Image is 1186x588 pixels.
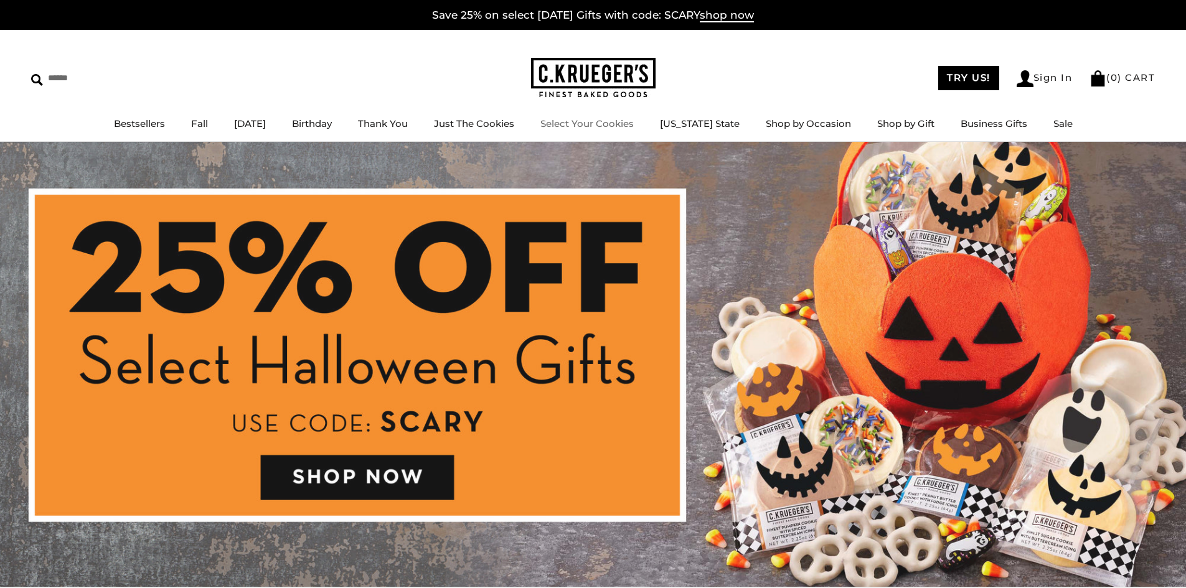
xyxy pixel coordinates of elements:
a: (0) CART [1090,72,1155,83]
a: Shop by Occasion [766,118,851,129]
img: C.KRUEGER'S [531,58,656,98]
a: Thank You [358,118,408,129]
a: Business Gifts [961,118,1027,129]
a: Shop by Gift [877,118,934,129]
a: Bestsellers [114,118,165,129]
span: 0 [1111,72,1118,83]
a: Sign In [1017,70,1073,87]
img: Search [31,74,43,86]
span: shop now [700,9,754,22]
a: [DATE] [234,118,266,129]
a: Just The Cookies [434,118,514,129]
img: Bag [1090,70,1106,86]
a: [US_STATE] State [660,118,740,129]
a: Select Your Cookies [540,118,634,129]
a: Fall [191,118,208,129]
input: Search [31,68,179,88]
img: Account [1017,70,1033,87]
a: Save 25% on select [DATE] Gifts with code: SCARYshop now [432,9,754,22]
a: TRY US! [938,66,999,90]
a: Birthday [292,118,332,129]
a: Sale [1053,118,1073,129]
